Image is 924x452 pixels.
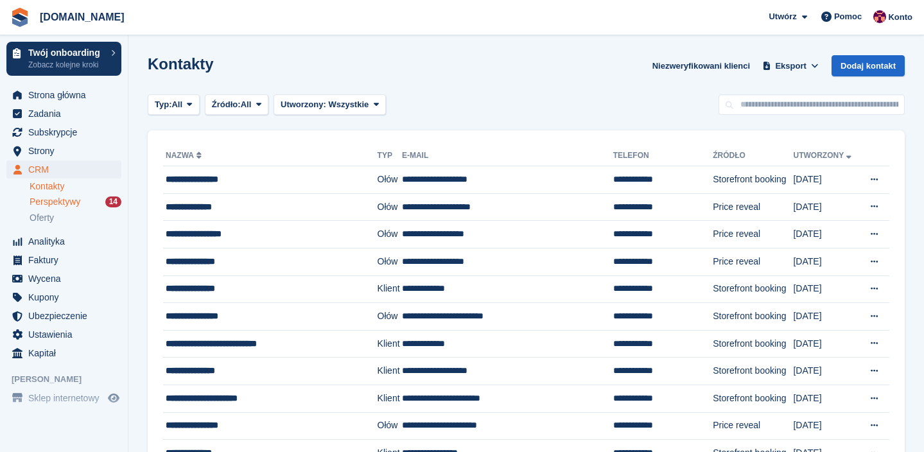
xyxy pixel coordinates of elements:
span: Zadania [28,105,105,123]
td: [DATE] [793,412,860,440]
td: Price reveal [713,221,793,248]
td: Price reveal [713,193,793,221]
a: menu [6,142,121,160]
a: menu [6,123,121,141]
button: Utworzony: Wszystkie [274,94,386,116]
td: Storefront booking [713,358,793,385]
span: Strony [28,142,105,160]
div: 14 [105,196,121,207]
span: Źródło: [212,98,241,111]
a: Perspektywy 14 [30,195,121,209]
span: Subskrypcje [28,123,105,141]
a: menu [6,326,121,343]
td: Ołów [378,193,402,221]
button: Typ: All [148,94,200,116]
td: Ołów [378,412,402,440]
span: Ubezpieczenie [28,307,105,325]
a: menu [6,389,121,407]
p: Zobacz kolejne kroki [28,59,105,71]
a: menu [6,270,121,288]
a: menu [6,251,121,269]
td: Klient [378,330,402,358]
span: Typ: [155,98,171,111]
td: [DATE] [793,330,860,358]
td: [DATE] [793,303,860,331]
td: [DATE] [793,358,860,385]
a: Niezweryfikowani klienci [647,55,755,76]
td: Ołów [378,166,402,194]
a: Podgląd sklepu [106,390,121,406]
span: Utworzony: [281,100,326,109]
th: E-mail [402,146,613,166]
td: [DATE] [793,385,860,412]
span: Oferty [30,212,54,224]
a: menu [6,161,121,178]
td: Storefront booking [713,275,793,303]
td: [DATE] [793,275,860,303]
span: Perspektywy [30,196,80,208]
h1: Kontakty [148,55,214,73]
span: Sklep internetowy [28,389,105,407]
span: Pomoc [834,10,862,23]
a: Kontakty [30,180,121,193]
td: Klient [378,385,402,412]
button: Eksport [760,55,821,76]
th: Typ [378,146,402,166]
a: Utworzony [793,151,854,160]
a: menu [6,232,121,250]
td: Klient [378,275,402,303]
td: Ołów [378,221,402,248]
a: Nazwa [166,151,204,160]
span: Ustawienia [28,326,105,343]
span: All [241,98,252,111]
td: Storefront booking [713,166,793,194]
button: Źródło: All [205,94,268,116]
img: Mateusz Kacwin [873,10,886,23]
th: Źródło [713,146,793,166]
span: All [171,98,182,111]
th: Telefon [613,146,713,166]
span: Wszystkie [328,100,369,109]
a: menu [6,288,121,306]
span: Strona główna [28,86,105,104]
span: Utwórz [769,10,796,23]
a: menu [6,105,121,123]
td: Price reveal [713,248,793,275]
a: Oferty [30,211,121,225]
p: Twój onboarding [28,48,105,57]
a: Dodaj kontakt [832,55,905,76]
a: menu [6,86,121,104]
span: Eksport [775,60,806,73]
td: [DATE] [793,248,860,275]
span: Faktury [28,251,105,269]
td: Klient [378,358,402,385]
td: [DATE] [793,193,860,221]
td: [DATE] [793,166,860,194]
td: Price reveal [713,412,793,440]
span: Analityka [28,232,105,250]
span: CRM [28,161,105,178]
img: stora-icon-8386f47178a22dfd0bd8f6a31ec36ba5ce8667c1dd55bd0f319d3a0aa187defe.svg [10,8,30,27]
a: menu [6,307,121,325]
span: Wycena [28,270,105,288]
td: Storefront booking [713,330,793,358]
td: Ołów [378,303,402,331]
a: [DOMAIN_NAME] [35,6,130,28]
td: Storefront booking [713,303,793,331]
a: Twój onboarding Zobacz kolejne kroki [6,42,121,76]
td: Storefront booking [713,385,793,412]
span: [PERSON_NAME] [12,373,128,386]
a: menu [6,344,121,362]
span: Kapitał [28,344,105,362]
span: Kupony [28,288,105,306]
span: Konto [888,11,912,24]
td: Ołów [378,248,402,275]
td: [DATE] [793,221,860,248]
